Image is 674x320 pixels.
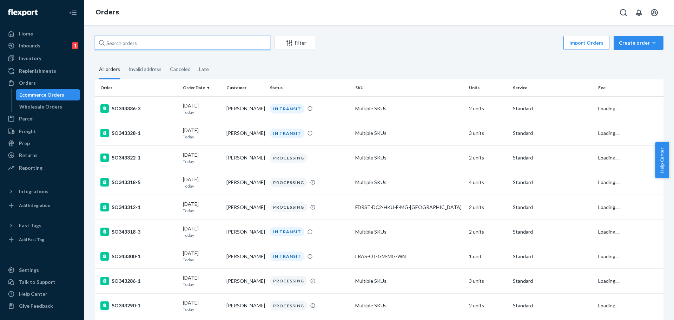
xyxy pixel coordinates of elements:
td: Loading.... [595,145,663,170]
div: Canceled [170,60,191,78]
div: PROCESSING [270,301,307,311]
p: Standard [513,277,593,285]
div: [DATE] [183,274,221,287]
ol: breadcrumbs [90,2,125,23]
div: Help Center [19,290,47,298]
div: [DATE] [183,151,221,164]
a: Reporting [4,162,80,174]
td: 2 units [466,195,510,220]
a: Parcel [4,113,80,124]
div: PROCESSING [270,276,307,286]
button: Help Center [655,142,669,178]
div: Fast Tags [19,222,41,229]
p: Standard [513,204,593,211]
p: Today [183,109,221,115]
td: Loading.... [595,293,663,318]
td: Loading.... [595,220,663,244]
div: Freight [19,128,36,135]
td: Loading.... [595,244,663,269]
div: Talk to Support [19,279,55,286]
div: [DATE] [183,102,221,115]
div: Parcel [19,115,34,122]
div: SO343322-1 [100,154,177,162]
a: Help Center [4,288,80,300]
td: Multiple SKUs [352,220,466,244]
div: Ecommerce Orders [19,91,64,98]
button: Integrations [4,186,80,197]
th: Order [95,79,180,96]
a: Talk to Support [4,276,80,288]
td: 2 units [466,145,510,170]
div: Home [19,30,33,37]
td: Loading.... [595,269,663,293]
p: Today [183,134,221,140]
th: Units [466,79,510,96]
div: SO343286-1 [100,277,177,285]
div: [DATE] [183,201,221,214]
td: Loading.... [595,121,663,145]
p: Standard [513,302,593,309]
div: Prep [19,140,30,147]
button: Open account menu [647,6,661,20]
td: [PERSON_NAME] [224,96,267,121]
p: Today [183,208,221,214]
div: Invalid address [128,60,161,78]
a: Replenishments [4,65,80,77]
div: Settings [19,267,39,274]
td: Multiple SKUs [352,96,466,121]
div: Create order [619,39,658,46]
th: Fee [595,79,663,96]
td: [PERSON_NAME] [224,244,267,269]
p: Today [183,183,221,189]
a: Returns [4,150,80,161]
p: Today [183,232,221,238]
div: SO343318-5 [100,178,177,187]
div: SO343336-3 [100,104,177,113]
div: PROCESSING [270,178,307,187]
p: Standard [513,105,593,112]
div: [DATE] [183,176,221,189]
td: [PERSON_NAME] [224,121,267,145]
button: Import Orders [563,36,609,50]
td: Loading.... [595,195,663,220]
div: [DATE] [183,299,221,312]
div: Wholesale Orders [19,103,62,110]
td: Loading.... [595,170,663,195]
div: FDRST-DC2-HKU-F-MG-[GEOGRAPHIC_DATA] [355,204,463,211]
button: Open Search Box [616,6,630,20]
td: 3 units [466,269,510,293]
p: Today [183,158,221,164]
div: SO343318-3 [100,228,177,236]
td: [PERSON_NAME] [224,170,267,195]
button: Filter [275,36,315,50]
td: [PERSON_NAME] [224,145,267,170]
div: Late [199,60,209,78]
td: 2 units [466,96,510,121]
p: Standard [513,154,593,161]
td: Multiple SKUs [352,121,466,145]
div: [DATE] [183,127,221,140]
td: Multiple SKUs [352,293,466,318]
button: Fast Tags [4,220,80,231]
a: Add Fast Tag [4,234,80,245]
td: Loading.... [595,96,663,121]
p: Standard [513,130,593,137]
th: Service [510,79,595,96]
div: IN TRANSIT [270,252,304,261]
div: All orders [99,60,120,79]
div: Add Integration [19,202,50,208]
div: Integrations [19,188,48,195]
td: 1 unit [466,244,510,269]
div: PROCESSING [270,202,307,212]
div: SO343290-1 [100,301,177,310]
div: SO343312-1 [100,203,177,211]
a: Wholesale Orders [16,101,80,112]
div: [DATE] [183,250,221,263]
a: Inbounds1 [4,40,80,51]
div: Reporting [19,164,42,171]
div: IN TRANSIT [270,227,304,236]
div: [DATE] [183,225,221,238]
td: Multiple SKUs [352,170,466,195]
div: SO343300-1 [100,252,177,261]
